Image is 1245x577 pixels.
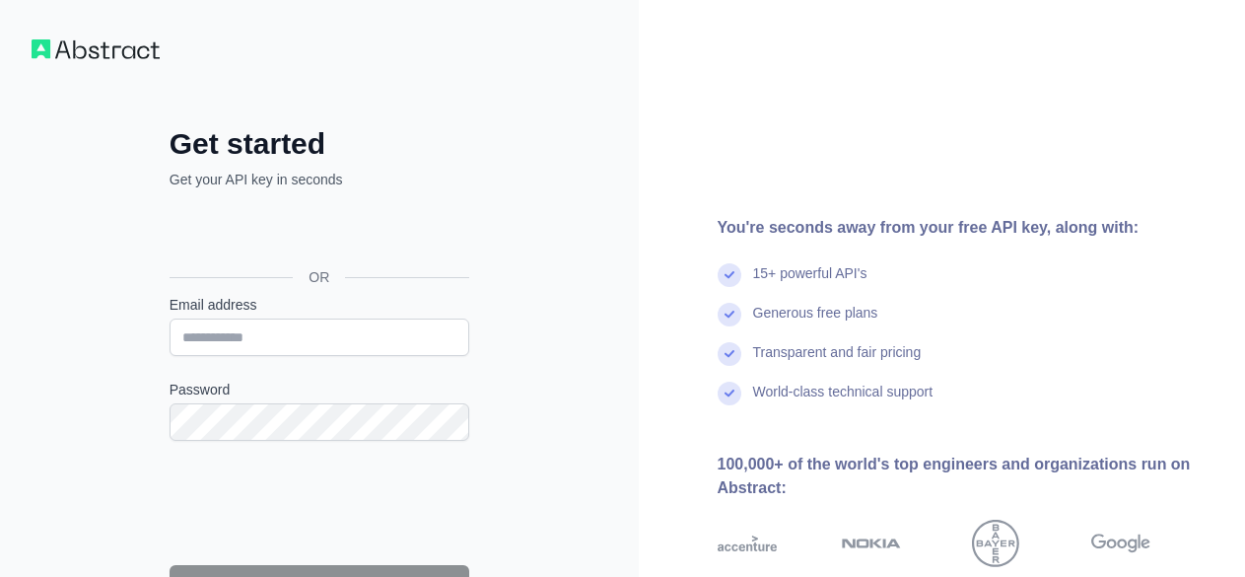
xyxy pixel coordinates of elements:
img: Workflow [32,39,160,59]
label: Password [170,380,469,399]
div: 100,000+ of the world's top engineers and organizations run on Abstract: [718,453,1214,500]
img: check mark [718,382,741,405]
iframe: reCAPTCHA [170,465,469,541]
img: check mark [718,263,741,287]
img: check mark [718,342,741,366]
div: 15+ powerful API's [753,263,867,303]
span: OR [293,267,345,287]
img: bayer [972,520,1019,567]
div: You're seconds away from your free API key, along with: [718,216,1214,240]
iframe: Sign in with Google Button [160,211,475,254]
img: google [1091,520,1150,567]
div: World-class technical support [753,382,934,421]
h2: Get started [170,126,469,162]
p: Get your API key in seconds [170,170,469,189]
label: Email address [170,295,469,315]
div: Generous free plans [753,303,878,342]
img: nokia [842,520,901,567]
div: Transparent and fair pricing [753,342,922,382]
img: check mark [718,303,741,326]
img: accenture [718,520,777,567]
